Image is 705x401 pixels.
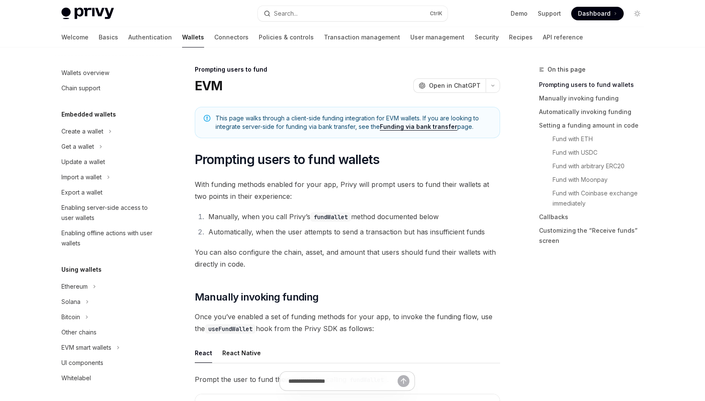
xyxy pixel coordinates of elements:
[61,157,105,167] div: Update a wallet
[380,123,457,131] a: Funding via bank transfer
[55,124,163,139] button: Toggle Create a wallet section
[429,81,481,90] span: Open in ChatGPT
[274,8,298,19] div: Search...
[61,228,158,248] div: Enabling offline actions with user wallets
[195,343,212,363] div: React
[547,64,586,75] span: On this page
[539,173,651,187] a: Fund with Moonpay
[128,27,172,47] a: Authentication
[61,358,103,368] div: UI components
[216,114,491,131] span: This page walks through a client-side funding integration for EVM wallets. If you are looking to ...
[61,187,102,198] div: Export a wallet
[195,65,500,74] div: Prompting users to fund
[195,311,500,334] span: Once you’ve enabled a set of funding methods for your app, to invoke the funding flow, use the ho...
[539,92,651,105] a: Manually invoking funding
[543,27,583,47] a: API reference
[61,109,116,120] h5: Embedded wallets
[61,83,100,93] div: Chain support
[55,340,163,355] button: Toggle EVM smart wallets section
[206,226,500,238] li: Automatically, when the user attempts to send a transaction but has insufficient funds
[55,279,163,294] button: Toggle Ethereum section
[61,68,109,78] div: Wallets overview
[55,65,163,81] a: Wallets overview
[539,187,651,210] a: Fund with Coinbase exchange immediately
[55,139,163,154] button: Toggle Get a wallet section
[61,373,91,383] div: Whitelabel
[539,210,651,224] a: Callbacks
[55,185,163,200] a: Export a wallet
[539,105,651,119] a: Automatically invoking funding
[324,27,400,47] a: Transaction management
[539,78,651,92] a: Prompting users to fund wallets
[413,78,486,93] button: Open in ChatGPT
[55,170,163,185] button: Toggle Import a wallet section
[630,7,644,20] button: Toggle dark mode
[61,27,88,47] a: Welcome
[55,81,163,96] a: Chain support
[222,343,261,363] div: React Native
[410,27,464,47] a: User management
[55,294,163,309] button: Toggle Solana section
[578,9,611,18] span: Dashboard
[55,370,163,386] a: Whitelabel
[258,6,448,21] button: Open search
[195,290,319,304] span: Manually invoking funding
[55,226,163,251] a: Enabling offline actions with user wallets
[61,142,94,152] div: Get a wallet
[61,297,80,307] div: Solana
[61,8,114,19] img: light logo
[539,146,651,159] a: Fund with USDC
[55,355,163,370] a: UI components
[195,178,500,202] span: With funding methods enabled for your app, Privy will prompt users to fund their wallets at two p...
[61,312,80,322] div: Bitcoin
[55,309,163,325] button: Toggle Bitcoin section
[61,172,102,182] div: Import a wallet
[539,132,651,146] a: Fund with ETH
[539,159,651,173] a: Fund with arbitrary ERC20
[430,10,442,17] span: Ctrl K
[205,324,256,334] code: useFundWallet
[259,27,314,47] a: Policies & controls
[55,154,163,170] a: Update a wallet
[195,152,380,167] span: Prompting users to fund wallets
[539,224,651,248] a: Customizing the “Receive funds” screen
[398,375,409,387] button: Send message
[61,126,103,136] div: Create a wallet
[214,27,249,47] a: Connectors
[61,327,97,337] div: Other chains
[288,372,398,390] input: Ask a question...
[195,78,223,93] h1: EVM
[206,211,500,223] li: Manually, when you call Privy’s method documented below
[511,9,528,18] a: Demo
[61,203,158,223] div: Enabling server-side access to user wallets
[61,281,88,292] div: Ethereum
[55,325,163,340] a: Other chains
[61,265,102,275] h5: Using wallets
[204,115,210,122] svg: Note
[182,27,204,47] a: Wallets
[99,27,118,47] a: Basics
[195,246,500,270] span: You can also configure the chain, asset, and amount that users should fund their wallets with dir...
[61,343,111,353] div: EVM smart wallets
[539,119,651,132] a: Setting a funding amount in code
[538,9,561,18] a: Support
[509,27,533,47] a: Recipes
[475,27,499,47] a: Security
[310,212,351,222] code: fundWallet
[55,200,163,226] a: Enabling server-side access to user wallets
[571,7,624,20] a: Dashboard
